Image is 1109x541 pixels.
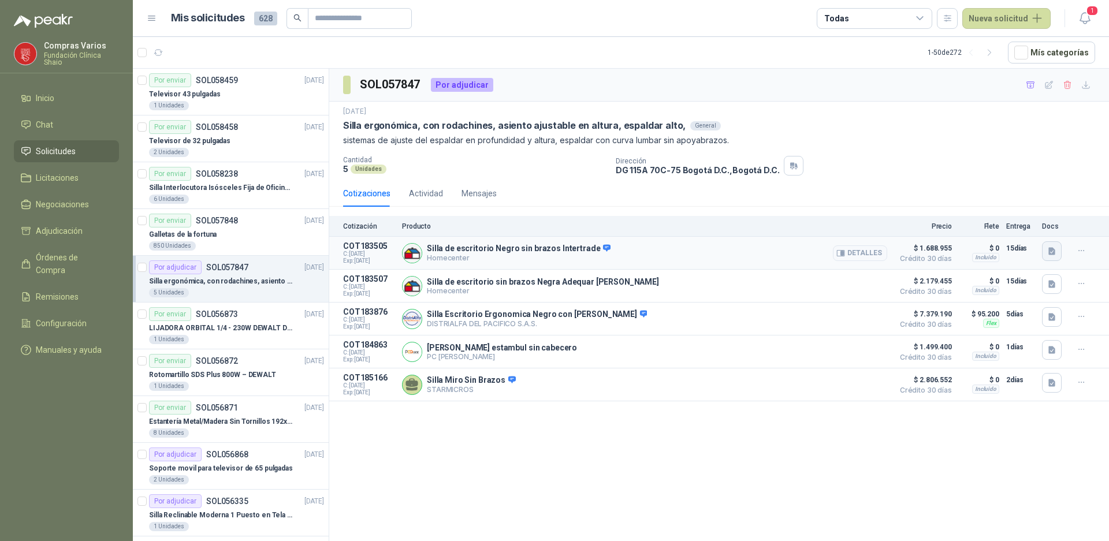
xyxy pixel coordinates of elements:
[36,225,83,237] span: Adjudicación
[133,490,329,536] a: Por adjudicarSOL056335[DATE] Silla Reclinable Moderna 1 Puesto en Tela Mecánica Praxis Elite Livi...
[409,187,443,200] div: Actividad
[133,349,329,396] a: Por enviarSOL056872[DATE] Rotomartillo SDS Plus 800W – DEWALT1 Unidades
[1074,8,1095,29] button: 1
[616,165,780,175] p: DG 115A 70C-75 Bogotá D.C. , Bogotá D.C.
[343,316,395,323] span: C: [DATE]
[427,309,647,320] p: Silla Escritorio Ergonomica Negro con [PERSON_NAME]
[972,352,999,361] div: Incluido
[343,349,395,356] span: C: [DATE]
[427,385,516,394] p: STARMICROS
[133,209,329,256] a: Por enviarSOL057848[DATE] Galletas de la fortuna850 Unidades
[1008,42,1095,64] button: Mís categorías
[360,76,422,94] h3: SOL057847
[149,522,189,531] div: 1 Unidades
[149,370,276,380] p: Rotomartillo SDS Plus 800W – DEWALT
[149,401,191,415] div: Por enviar
[343,356,395,363] span: Exp: [DATE]
[149,195,189,204] div: 6 Unidades
[36,344,102,356] span: Manuales y ayuda
[149,510,293,521] p: Silla Reclinable Moderna 1 Puesto en Tela Mecánica Praxis Elite Living
[304,402,324,413] p: [DATE]
[894,255,952,262] span: Crédito 30 días
[343,274,395,283] p: COT183507
[133,69,329,115] a: Por enviarSOL058459[DATE] Televisor 43 pulgadas1 Unidades
[44,42,119,50] p: Compras Varios
[254,12,277,25] span: 628
[36,317,87,330] span: Configuración
[403,244,422,263] img: Company Logo
[149,416,293,427] p: Estantería Metal/Madera Sin Tornillos 192x100x50 cm 5 Niveles Gris
[1006,373,1035,387] p: 2 días
[206,450,248,458] p: SOL056868
[894,387,952,394] span: Crédito 30 días
[343,222,395,230] p: Cotización
[824,12,849,25] div: Todas
[1006,340,1035,354] p: 1 días
[343,258,395,264] span: Exp: [DATE]
[343,389,395,396] span: Exp: [DATE]
[149,136,230,147] p: Televisor de 32 pulgadas
[133,443,329,490] a: Por adjudicarSOL056868[DATE] Soporte movil para televisor de 65 pulgadas2 Unidades
[133,256,329,303] a: Por adjudicarSOL057847[DATE] Silla ergonómica, con rodachines, asiento ajustable en altura, espal...
[133,162,329,209] a: Por enviarSOL058238[DATE] Silla Interlocutora Isósceles Fija de Oficina Tela Negra Just Home Coll...
[36,251,108,277] span: Órdenes de Compra
[343,241,395,251] p: COT183505
[1006,222,1035,230] p: Entrega
[36,290,79,303] span: Remisiones
[983,319,999,328] div: Flex
[149,463,293,474] p: Soporte movil para televisor de 65 pulgadas
[304,449,324,460] p: [DATE]
[196,404,238,412] p: SOL056871
[690,121,721,130] div: General
[343,106,366,117] p: [DATE]
[149,307,191,321] div: Por enviar
[149,428,189,438] div: 8 Unidades
[959,340,999,354] p: $ 0
[403,309,422,329] img: Company Logo
[36,92,54,105] span: Inicio
[343,373,395,382] p: COT185166
[149,323,293,334] p: LIJADORA ORBITAL 1/4 - 230W DEWALT DWE6411-B3
[149,288,189,297] div: 5 Unidades
[972,286,999,295] div: Incluido
[149,276,293,287] p: Silla ergonómica, con rodachines, asiento ajustable en altura, espaldar alto,
[304,215,324,226] p: [DATE]
[1006,307,1035,321] p: 5 días
[959,373,999,387] p: $ 0
[196,310,238,318] p: SOL056873
[14,114,119,136] a: Chat
[14,339,119,361] a: Manuales y ayuda
[427,244,611,254] p: Silla de escritorio Negro sin brazos Intertrade
[962,8,1051,29] button: Nueva solicitud
[206,263,248,271] p: SOL057847
[149,229,217,240] p: Galletas de la fortuna
[14,140,119,162] a: Solicitudes
[894,307,952,321] span: $ 7.379.190
[343,187,390,200] div: Cotizaciones
[171,10,245,27] h1: Mis solicitudes
[894,241,952,255] span: $ 1.688.955
[149,475,189,484] div: 2 Unidades
[1042,222,1065,230] p: Docs
[462,187,497,200] div: Mensajes
[959,274,999,288] p: $ 0
[343,134,1095,147] p: sistemas de ajuste del espaldar en profundidad y altura, espaldar con curva lumbar sin apoyabrazos.
[149,148,189,157] div: 2 Unidades
[343,290,395,297] span: Exp: [DATE]
[196,76,238,84] p: SOL058459
[403,277,422,296] img: Company Logo
[402,222,887,230] p: Producto
[149,260,202,274] div: Por adjudicar
[427,253,611,262] p: Homecenter
[196,357,238,365] p: SOL056872
[36,145,76,158] span: Solicitudes
[959,307,999,321] p: $ 95.200
[304,496,324,507] p: [DATE]
[149,89,220,100] p: Televisor 43 pulgadas
[36,171,79,184] span: Licitaciones
[14,247,119,281] a: Órdenes de Compra
[149,101,189,110] div: 1 Unidades
[149,241,196,251] div: 850 Unidades
[149,335,189,344] div: 1 Unidades
[133,303,329,349] a: Por enviarSOL056873[DATE] LIJADORA ORBITAL 1/4 - 230W DEWALT DWE6411-B31 Unidades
